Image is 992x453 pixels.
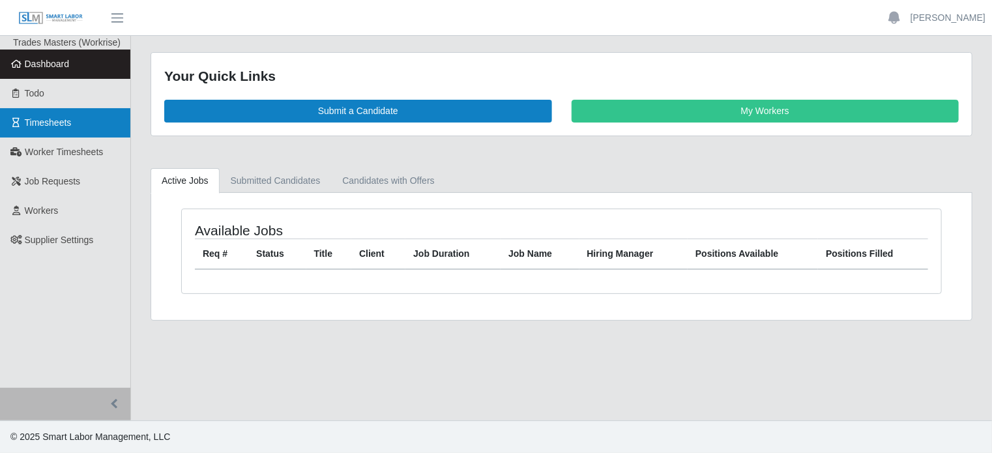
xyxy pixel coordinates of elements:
[25,59,70,69] span: Dashboard
[25,117,72,128] span: Timesheets
[405,239,501,269] th: Job Duration
[911,11,985,25] a: [PERSON_NAME]
[572,100,959,123] a: My Workers
[306,239,351,269] th: Title
[164,66,959,87] div: Your Quick Links
[10,431,170,442] span: © 2025 Smart Labor Management, LLC
[331,168,445,194] a: Candidates with Offers
[195,222,489,239] h4: Available Jobs
[195,239,248,269] th: Req #
[151,168,220,194] a: Active Jobs
[501,239,579,269] th: Job Name
[579,239,688,269] th: Hiring Manager
[818,239,928,269] th: Positions Filled
[220,168,332,194] a: Submitted Candidates
[164,100,552,123] a: Submit a Candidate
[13,37,121,48] span: Trades Masters (Workrise)
[25,235,94,245] span: Supplier Settings
[351,239,405,269] th: Client
[688,239,818,269] th: Positions Available
[25,88,44,98] span: Todo
[25,205,59,216] span: Workers
[18,11,83,25] img: SLM Logo
[25,176,81,186] span: Job Requests
[25,147,103,157] span: Worker Timesheets
[248,239,306,269] th: Status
